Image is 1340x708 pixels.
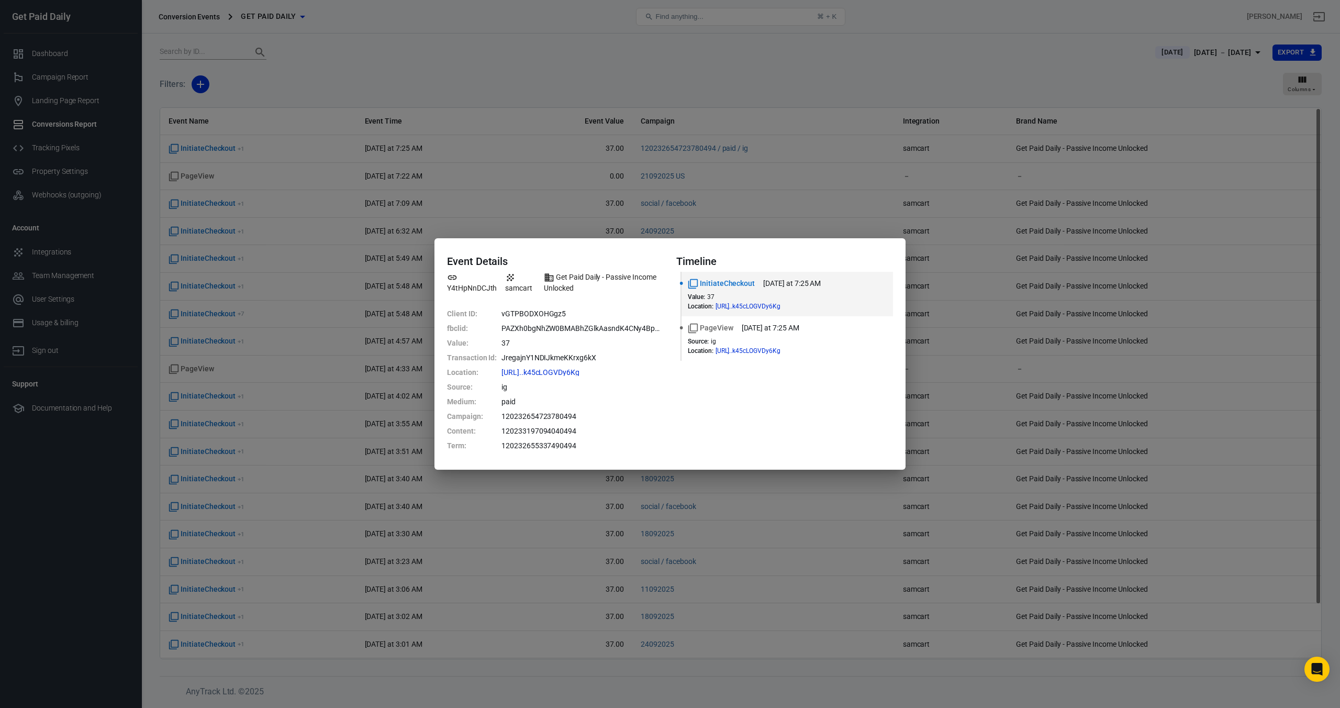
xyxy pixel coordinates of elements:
span: ig [711,338,716,345]
dd: https://getpaiddaily.samcart.com/products/get-paid-daily-passive-income-unlocked?utm_medium=paid&... [501,365,664,380]
time: 2025-09-25T07:25:44+02:00 [763,278,821,289]
dd: 120233197094040494 [501,424,664,438]
dt: Content : [447,424,499,438]
dt: Medium : [447,394,499,409]
span: https://getpaiddaily.samcart.com/products/get-paid-daily-passive-income-unlocked?utm_medium=paid&... [716,348,799,354]
dt: Value : [447,336,499,350]
dd: JregajnY1NDIJkmeKKrxg6kX [501,350,664,365]
dd: 37 [501,336,664,350]
dt: Campaign : [447,409,499,424]
dt: Source : [447,380,499,394]
span: Standard event name [688,278,755,289]
span: Standard event name [688,323,733,334]
dt: Client ID : [447,306,499,321]
dt: Location : [688,303,713,310]
h4: Timeline [676,255,893,268]
span: Property [447,272,499,294]
dt: Term : [447,438,499,453]
dt: Value : [688,293,705,301]
div: Open Intercom Messenger [1304,657,1330,682]
dt: Location : [447,365,499,380]
span: https://getpaiddaily.samcart.com/products/get-paid-daily-passive-income-unlocked?utm_medium=paid&... [716,303,799,309]
span: https://getpaiddaily.samcart.com/products/get-paid-daily-passive-income-unlocked?utm_medium=paid&... [501,369,598,376]
dt: Location : [688,347,713,355]
h4: Event Details [447,255,664,268]
dt: fbclid : [447,321,499,336]
dd: paid [501,394,664,409]
span: Brand name [544,272,664,294]
dd: 120232655337490494 [501,438,664,453]
span: Integration [505,272,538,294]
dd: PAZXh0bgNhZW0BMABhZGlkAasndK4CNy4Bp7rXC4JgjW_NaK_9p4FqHpc4kCcrjTQqTtX2VE-I1WJas_VeMhgdAUVpgNkz_ae... [501,321,664,336]
time: 2025-09-25T07:25:44+02:00 [742,323,799,334]
dd: ig [501,380,664,394]
dd: vGTPBODXOHGgz5 [501,306,664,321]
dd: 120232654723780494 [501,409,664,424]
dt: Transaction Id : [447,350,499,365]
span: 37 [707,293,714,301]
dt: Source : [688,338,709,345]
